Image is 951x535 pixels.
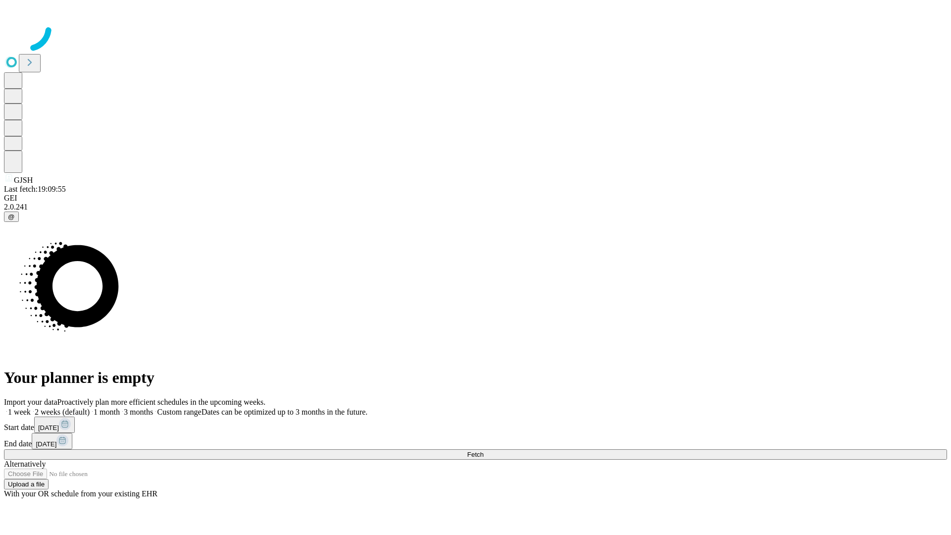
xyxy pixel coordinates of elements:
[4,479,49,489] button: Upload a file
[4,212,19,222] button: @
[4,449,947,460] button: Fetch
[4,398,57,406] span: Import your data
[124,408,153,416] span: 3 months
[4,433,947,449] div: End date
[467,451,483,458] span: Fetch
[4,194,947,203] div: GEI
[202,408,368,416] span: Dates can be optimized up to 3 months in the future.
[57,398,265,406] span: Proactively plan more efficient schedules in the upcoming weeks.
[38,424,59,431] span: [DATE]
[36,440,56,448] span: [DATE]
[4,460,46,468] span: Alternatively
[4,417,947,433] div: Start date
[34,417,75,433] button: [DATE]
[4,203,947,212] div: 2.0.241
[4,489,158,498] span: With your OR schedule from your existing EHR
[94,408,120,416] span: 1 month
[35,408,90,416] span: 2 weeks (default)
[4,369,947,387] h1: Your planner is empty
[8,408,31,416] span: 1 week
[4,185,66,193] span: Last fetch: 19:09:55
[157,408,201,416] span: Custom range
[32,433,72,449] button: [DATE]
[14,176,33,184] span: GJSH
[8,213,15,220] span: @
